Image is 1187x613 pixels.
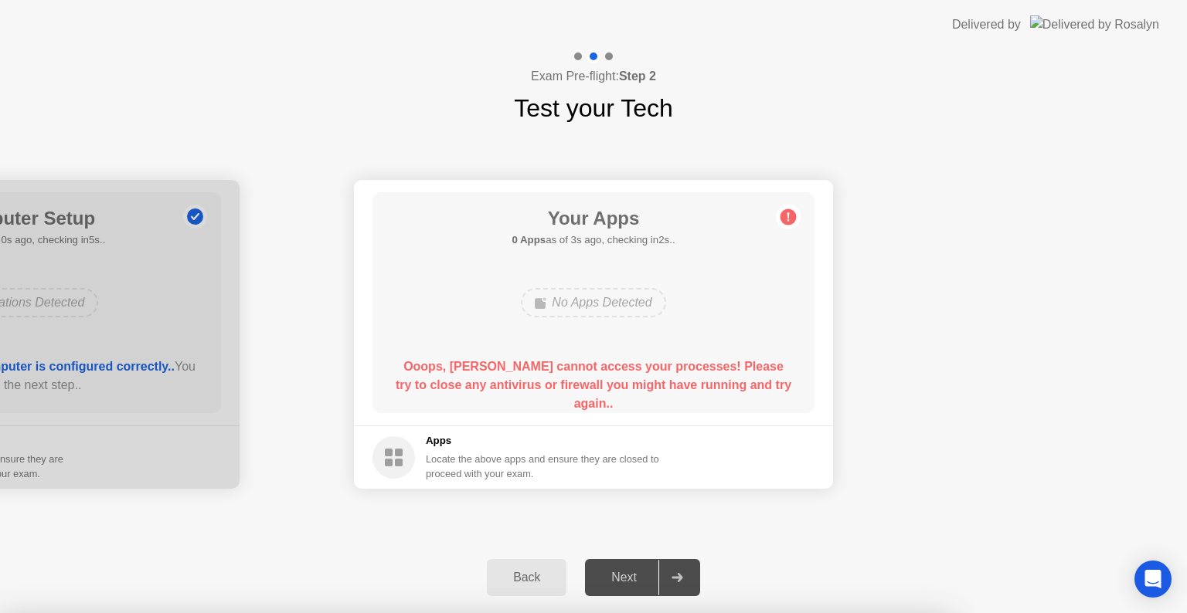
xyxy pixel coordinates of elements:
[531,67,656,86] h4: Exam Pre-flight:
[396,360,791,410] b: Ooops, [PERSON_NAME] cannot access your processes! Please try to close any antivirus or firewall ...
[619,69,656,83] b: Step 2
[512,205,675,232] h1: Your Apps
[512,234,546,246] b: 0 Apps
[426,452,660,481] div: Locate the above apps and ensure they are closed to proceed with your exam.
[512,232,675,248] h5: as of 3s ago, checking in2s..
[521,288,665,317] div: No Apps Detected
[952,15,1021,34] div: Delivered by
[514,90,673,127] h1: Test your Tech
[426,433,660,449] h5: Apps
[491,571,562,584] div: Back
[1030,15,1159,33] img: Delivered by Rosalyn
[1134,561,1172,598] div: Open Intercom Messenger
[590,571,658,584] div: Next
